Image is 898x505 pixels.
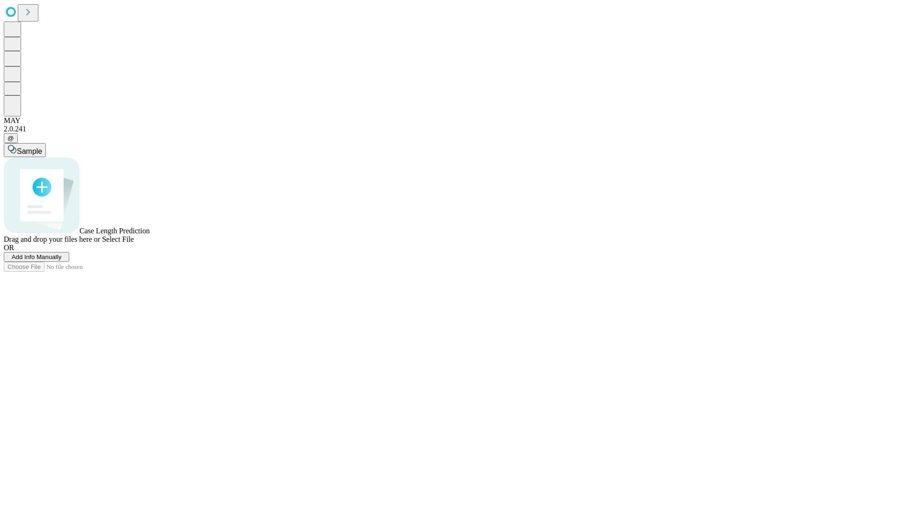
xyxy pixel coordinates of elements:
span: OR [4,244,14,252]
span: Case Length Prediction [80,227,150,235]
button: Add Info Manually [4,252,69,262]
span: Sample [17,147,42,155]
span: Select File [102,235,134,243]
button: Sample [4,143,46,157]
span: Drag and drop your files here or [4,235,100,243]
button: @ [4,133,18,143]
span: Add Info Manually [12,253,62,260]
div: 2.0.241 [4,125,894,133]
span: @ [7,135,14,142]
div: MAY [4,116,894,125]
